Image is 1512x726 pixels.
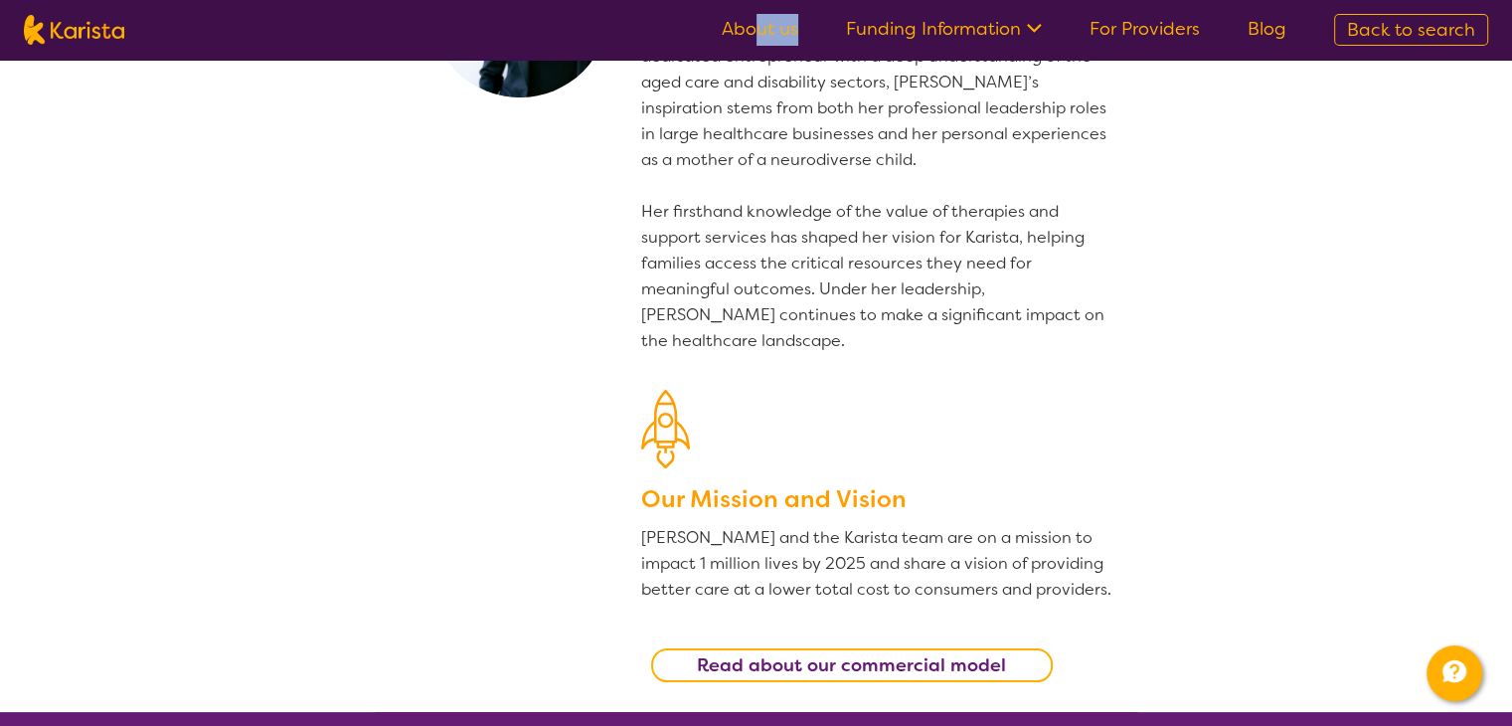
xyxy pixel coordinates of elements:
h3: Our Mission and Vision [641,481,1114,517]
b: Read about our commercial model [697,653,1006,677]
a: About us [722,17,798,41]
img: Karista logo [24,15,124,45]
button: Channel Menu [1427,645,1482,701]
span: Back to search [1347,18,1475,42]
p: [PERSON_NAME] and the Karista team are on a mission to impact 1 million lives by 2025 and share a... [641,525,1114,603]
a: Back to search [1334,14,1488,46]
a: Funding Information [846,17,1042,41]
img: Our Mission [641,390,690,468]
a: For Providers [1090,17,1200,41]
a: Blog [1248,17,1286,41]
